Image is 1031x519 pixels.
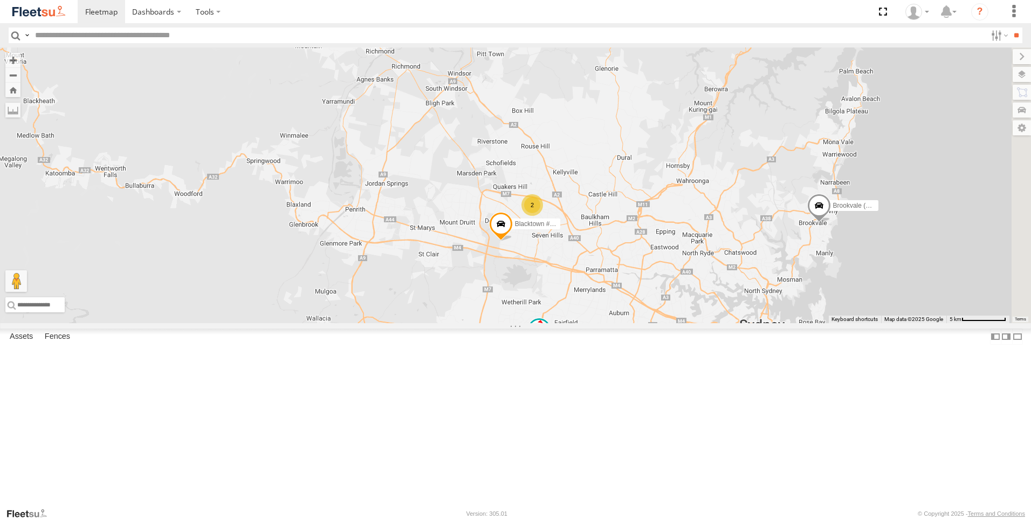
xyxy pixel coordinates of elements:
[23,28,31,43] label: Search Query
[902,4,933,20] div: Peter Groves
[5,53,20,67] button: Zoom in
[39,329,75,344] label: Fences
[950,316,961,322] span: 5 km
[466,510,507,517] div: Version: 305.01
[918,510,1025,517] div: © Copyright 2025 -
[884,316,943,322] span: Map data ©2025 Google
[1001,329,1012,344] label: Dock Summary Table to the Right
[11,4,67,19] img: fleetsu-logo-horizontal.svg
[521,194,543,216] div: 2
[6,508,56,519] a: Visit our Website
[968,510,1025,517] a: Terms and Conditions
[1015,317,1026,322] a: Terms
[987,28,1010,43] label: Search Filter Options
[946,316,1009,323] button: Map Scale: 5 km per 79 pixels
[990,329,1001,344] label: Dock Summary Table to the Left
[5,270,27,292] button: Drag Pegman onto the map to open Street View
[5,67,20,83] button: Zoom out
[971,3,988,21] i: ?
[833,202,938,209] span: Brookvale (T10 - [PERSON_NAME])
[1013,120,1031,135] label: Map Settings
[831,316,878,323] button: Keyboard shortcuts
[1012,329,1023,344] label: Hide Summary Table
[5,83,20,97] button: Zoom Home
[515,220,630,228] span: Blacktown #2 (T05 - [PERSON_NAME])
[4,329,38,344] label: Assets
[5,103,20,118] label: Measure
